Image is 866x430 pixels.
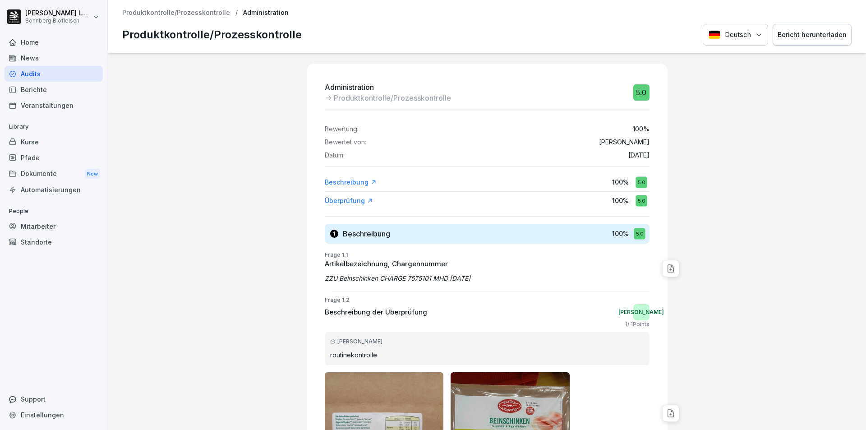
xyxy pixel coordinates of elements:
[325,152,345,159] p: Datum:
[5,166,103,182] a: DokumenteNew
[725,30,751,40] p: Deutsch
[325,178,377,187] a: Beschreibung
[25,18,91,24] p: Sonnberg Biofleisch
[325,307,427,318] p: Beschreibung der Überprüfung
[5,234,103,250] a: Standorte
[325,273,649,283] p: ZZU Beinschinken CHARGE 7575101 MHD [DATE]
[5,391,103,407] div: Support
[325,251,649,259] p: Frage 1.1
[633,84,649,101] div: 5.0
[5,120,103,134] p: Library
[5,134,103,150] a: Kurse
[773,24,852,46] button: Bericht herunterladen
[599,139,649,146] p: [PERSON_NAME]
[325,296,649,304] p: Frage 1.2
[5,204,103,218] p: People
[5,66,103,82] a: Audits
[5,34,103,50] a: Home
[5,218,103,234] a: Mitarbeiter
[636,195,647,206] div: 5.0
[633,304,649,320] div: [PERSON_NAME]
[5,82,103,97] a: Berichte
[325,139,366,146] p: Bewertet von:
[330,338,644,346] div: [PERSON_NAME]
[5,150,103,166] a: Pfade
[325,82,451,92] p: Administration
[612,229,629,238] p: 100 %
[625,320,649,328] p: 1 / 1 Points
[5,182,103,198] a: Automatisierungen
[325,259,649,269] p: Artikelbezeichnung, Chargennummer
[122,9,230,17] a: Produktkontrolle/Prozesskontrolle
[5,166,103,182] div: Dokumente
[122,27,302,43] p: Produktkontrolle/Prozesskontrolle
[334,92,451,103] p: Produktkontrolle/Prozesskontrolle
[636,176,647,188] div: 5.0
[5,97,103,113] a: Veranstaltungen
[634,228,645,239] div: 5.0
[330,350,644,360] p: routinekontrolle
[325,196,373,205] a: Überprüfung
[25,9,91,17] p: [PERSON_NAME] Lumetsberger
[703,24,768,46] button: Language
[612,177,629,187] p: 100 %
[709,30,720,39] img: Deutsch
[343,229,390,239] h3: Beschreibung
[633,125,649,133] p: 100 %
[5,407,103,423] a: Einstellungen
[330,230,338,238] div: 1
[778,30,847,40] div: Bericht herunterladen
[235,9,238,17] p: /
[325,125,359,133] p: Bewertung:
[85,169,100,179] div: New
[628,152,649,159] p: [DATE]
[5,50,103,66] a: News
[612,196,629,205] p: 100 %
[243,9,289,17] p: Administration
